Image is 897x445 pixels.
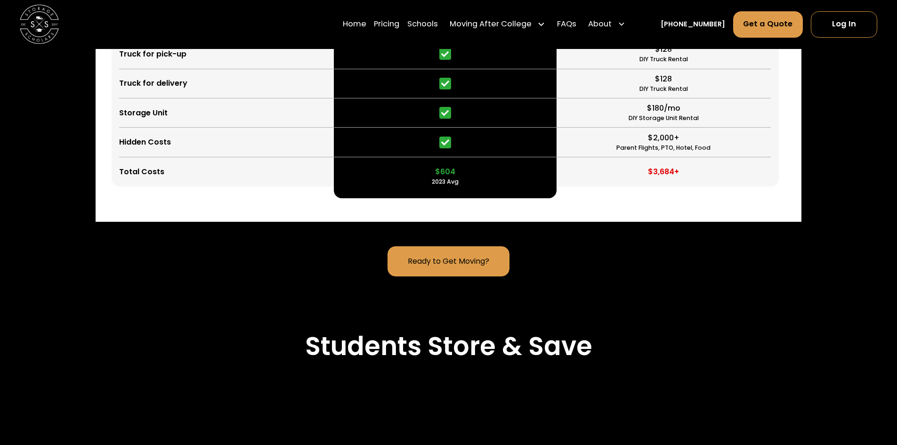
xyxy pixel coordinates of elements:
[647,103,680,114] div: $180/mo
[119,49,186,60] div: Truck for pick-up
[629,114,699,123] div: DIY Storage Unit Rental
[648,166,679,178] div: $3,684+
[407,11,438,38] a: Schools
[661,19,725,30] a: [PHONE_NUMBER]
[20,5,59,44] img: Storage Scholars main logo
[639,55,688,64] div: DIY Truck Rental
[648,132,679,144] div: $2,000+
[655,44,672,55] div: $128
[119,137,171,148] div: Hidden Costs
[616,144,711,153] div: Parent Flights, PTO, Hotel, Food
[432,178,459,186] div: 2023 Avg
[733,11,803,38] a: Get a Quote
[119,78,187,89] div: Truck for delivery
[584,11,630,38] div: About
[435,166,455,178] div: $604
[557,11,576,38] a: FAQs
[639,85,688,94] div: DIY Truck Rental
[119,166,164,178] div: Total Costs
[811,11,877,38] a: Log In
[305,331,592,362] h2: Students Store & Save
[343,11,366,38] a: Home
[374,11,399,38] a: Pricing
[446,11,550,38] div: Moving After College
[588,19,612,31] div: About
[388,246,509,276] a: Ready to Get Moving?
[655,73,672,85] div: $128
[450,19,532,31] div: Moving After College
[119,107,168,119] div: Storage Unit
